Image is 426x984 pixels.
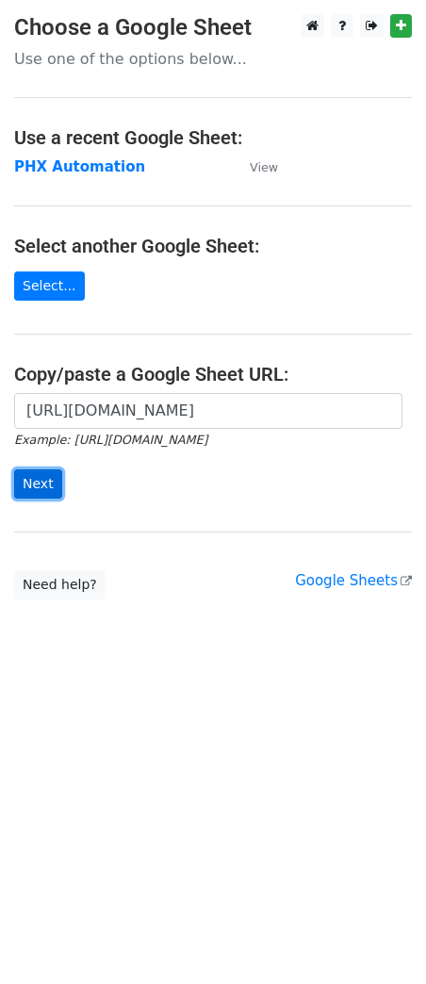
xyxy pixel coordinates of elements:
a: Need help? [14,570,106,599]
input: Paste your Google Sheet URL here [14,393,402,429]
h4: Use a recent Google Sheet: [14,126,412,149]
small: Example: [URL][DOMAIN_NAME] [14,433,207,447]
p: Use one of the options below... [14,49,412,69]
iframe: Chat Widget [332,894,426,984]
a: View [231,158,278,175]
h4: Copy/paste a Google Sheet URL: [14,363,412,385]
a: Google Sheets [295,572,412,589]
h3: Choose a Google Sheet [14,14,412,41]
a: PHX Automation [14,158,145,175]
a: Select... [14,271,85,301]
input: Next [14,469,62,499]
h4: Select another Google Sheet: [14,235,412,257]
small: View [250,160,278,174]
